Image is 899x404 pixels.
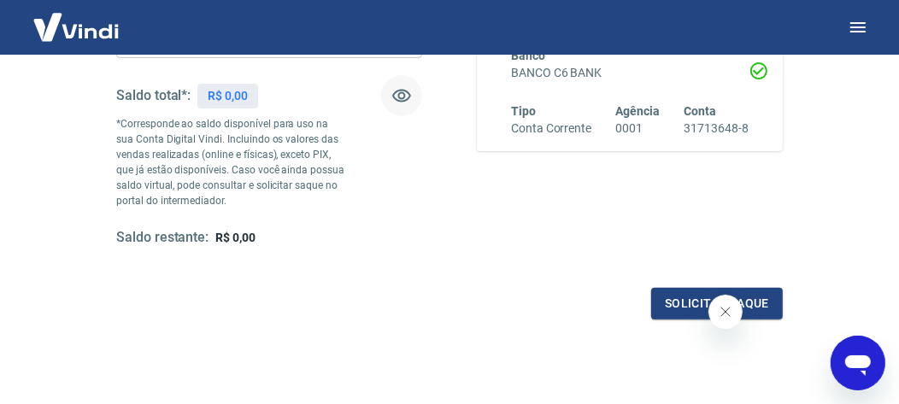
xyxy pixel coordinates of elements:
span: R$ 0,00 [215,231,256,244]
span: Olá! Precisa de ajuda? [10,12,144,26]
h6: Conta Corrente [511,120,591,138]
span: Banco [511,49,545,62]
iframe: Fechar mensagem [708,295,743,329]
p: R$ 0,00 [208,87,248,105]
span: Conta [684,104,716,118]
h6: BANCO C6 BANK [511,64,749,82]
h5: Saldo restante: [116,229,209,247]
button: Solicitar saque [651,288,783,319]
h6: 31713648-8 [684,120,749,138]
span: Agência [616,104,661,118]
span: Tipo [511,104,536,118]
iframe: Botão para abrir a janela de mensagens [831,336,885,390]
h5: Saldo total*: [116,87,191,104]
img: Vindi [21,1,132,53]
p: *Corresponde ao saldo disponível para uso na sua Conta Digital Vindi. Incluindo os valores das ve... [116,116,346,208]
h6: 0001 [616,120,661,138]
